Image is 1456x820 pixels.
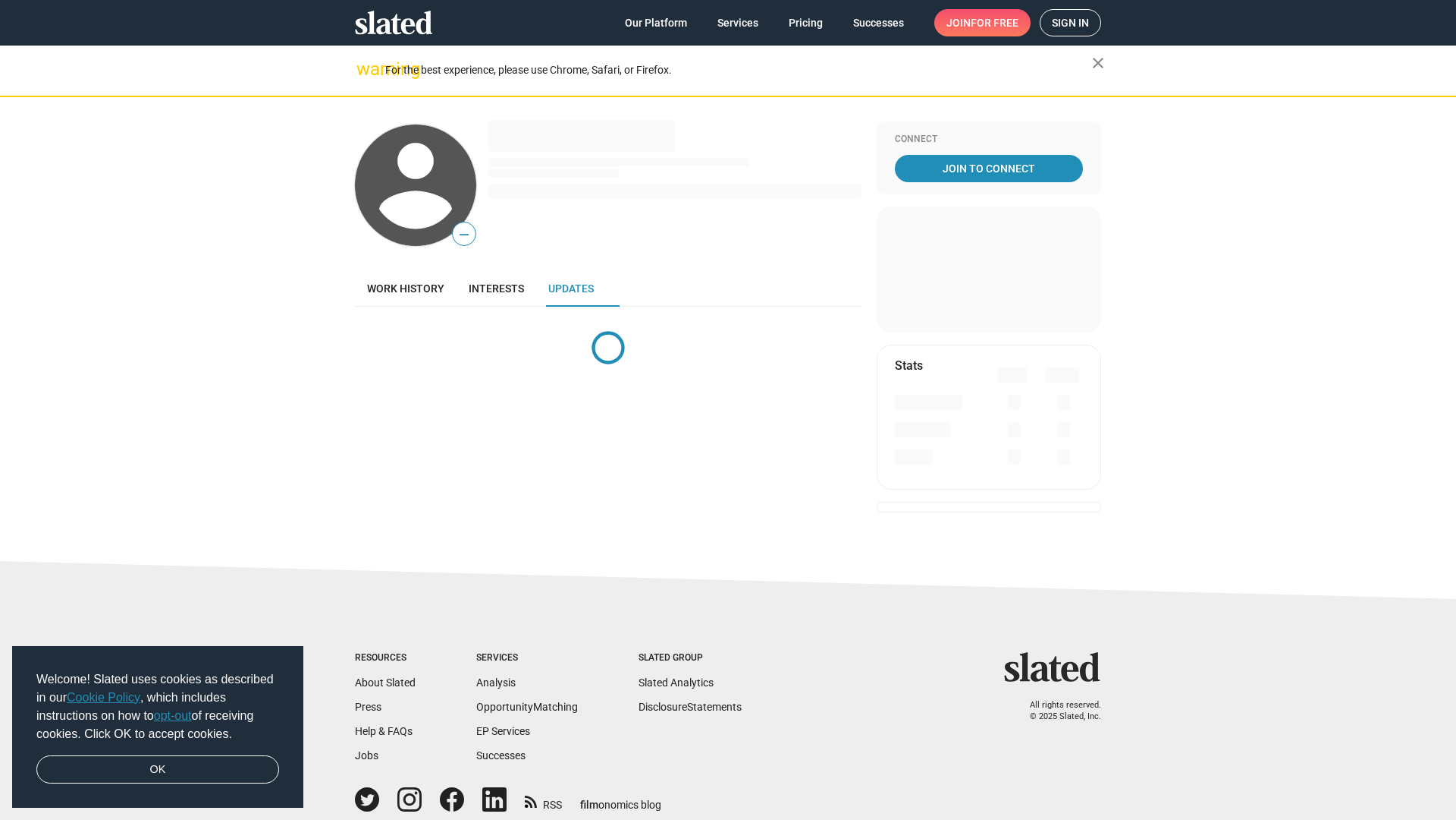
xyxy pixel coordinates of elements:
span: Work history [367,282,444,295]
a: Slated Analytics [639,676,714,689]
a: Work history [355,270,457,307]
a: Pricing [777,9,835,36]
span: Updates [548,282,594,295]
a: Jobs [355,749,378,762]
a: RSS [525,789,562,812]
a: dismiss cookie message [36,755,279,784]
a: Cookie Policy [67,691,140,704]
span: for free [971,9,1018,36]
a: Press [355,701,381,713]
div: For the best experience, please use Chrome, Safari, or Firefox. [385,60,1092,80]
div: Connect [895,134,1083,146]
a: filmonomics blog [580,786,661,812]
a: Successes [841,9,916,36]
a: Join To Connect [895,155,1083,182]
span: Services [717,9,758,36]
mat-icon: close [1089,54,1107,72]
a: opt-out [154,709,192,722]
span: Join To Connect [898,155,1080,182]
div: cookieconsent [12,646,303,809]
span: Successes [853,9,904,36]
div: Services [476,652,578,664]
a: Services [705,9,770,36]
mat-icon: warning [356,60,375,78]
a: Updates [536,270,606,307]
span: Join [946,9,1018,36]
a: EP Services [476,725,530,737]
a: OpportunityMatching [476,701,578,713]
span: Interests [469,282,524,295]
mat-card-title: Stats [895,358,923,374]
a: DisclosureStatements [639,701,742,713]
span: Our Platform [625,9,687,36]
a: Our Platform [613,9,699,36]
span: Pricing [789,9,823,36]
a: Successes [476,749,526,762]
span: Welcome! Slated uses cookies as described in our , which includes instructions on how to of recei... [36,670,279,743]
a: Joinfor free [934,9,1031,36]
span: Sign in [1052,10,1089,36]
span: film [580,799,598,811]
a: Help & FAQs [355,725,413,737]
a: About Slated [355,676,416,689]
p: All rights reserved. © 2025 Slated, Inc. [1014,700,1101,722]
a: Interests [457,270,536,307]
div: Slated Group [639,652,742,664]
a: Sign in [1040,9,1101,36]
a: Analysis [476,676,516,689]
div: Resources [355,652,416,664]
span: — [453,225,475,244]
